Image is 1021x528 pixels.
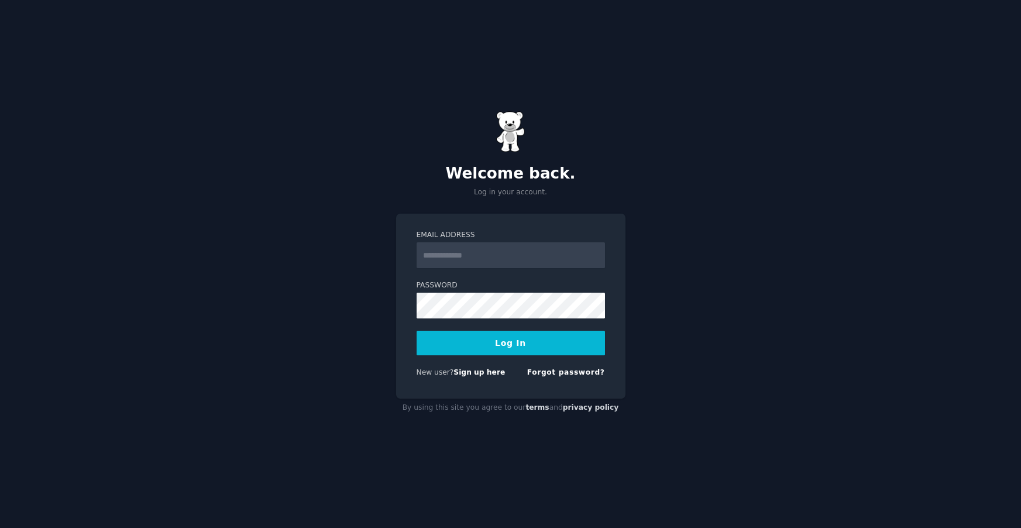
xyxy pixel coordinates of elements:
a: Sign up here [453,368,505,376]
div: By using this site you agree to our and [396,399,625,417]
a: privacy policy [563,403,619,412]
span: New user? [417,368,454,376]
p: Log in your account. [396,187,625,198]
button: Log In [417,331,605,355]
label: Email Address [417,230,605,241]
a: terms [525,403,549,412]
h2: Welcome back. [396,164,625,183]
img: Gummy Bear [496,111,525,152]
a: Forgot password? [527,368,605,376]
label: Password [417,280,605,291]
